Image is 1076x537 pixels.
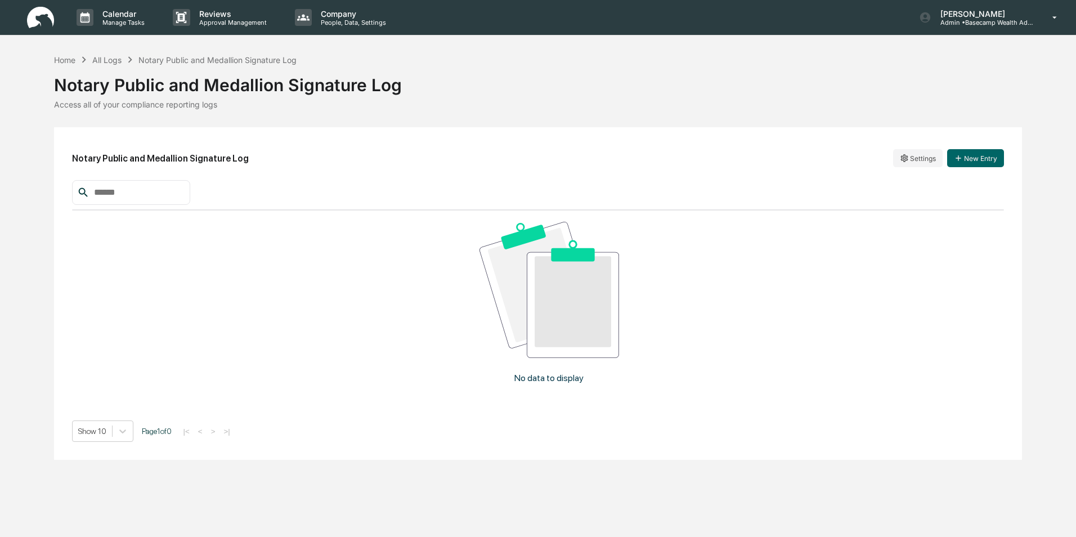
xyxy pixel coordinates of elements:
h2: Notary Public and Medallion Signature Log [72,153,249,164]
div: Notary Public and Medallion Signature Log [54,66,1023,95]
button: < [195,427,206,436]
button: |< [180,427,193,436]
p: Manage Tasks [93,19,150,26]
button: New Entry [947,149,1004,167]
span: Page 1 of 0 [142,427,172,436]
p: People, Data, Settings [312,19,392,26]
div: Notary Public and Medallion Signature Log [138,55,297,65]
p: Reviews [190,9,272,19]
p: Calendar [93,9,150,19]
div: Access all of your compliance reporting logs [54,100,1023,109]
p: No data to display [514,373,584,383]
iframe: Open customer support [1040,500,1070,530]
img: No data [479,222,620,359]
img: logo [27,7,54,29]
p: Company [312,9,392,19]
button: >| [220,427,233,436]
button: > [208,427,219,436]
div: Home [54,55,75,65]
p: Approval Management [190,19,272,26]
p: [PERSON_NAME] [931,9,1036,19]
p: Admin • Basecamp Wealth Advisors [931,19,1036,26]
button: Settings [893,149,943,167]
div: All Logs [92,55,122,65]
